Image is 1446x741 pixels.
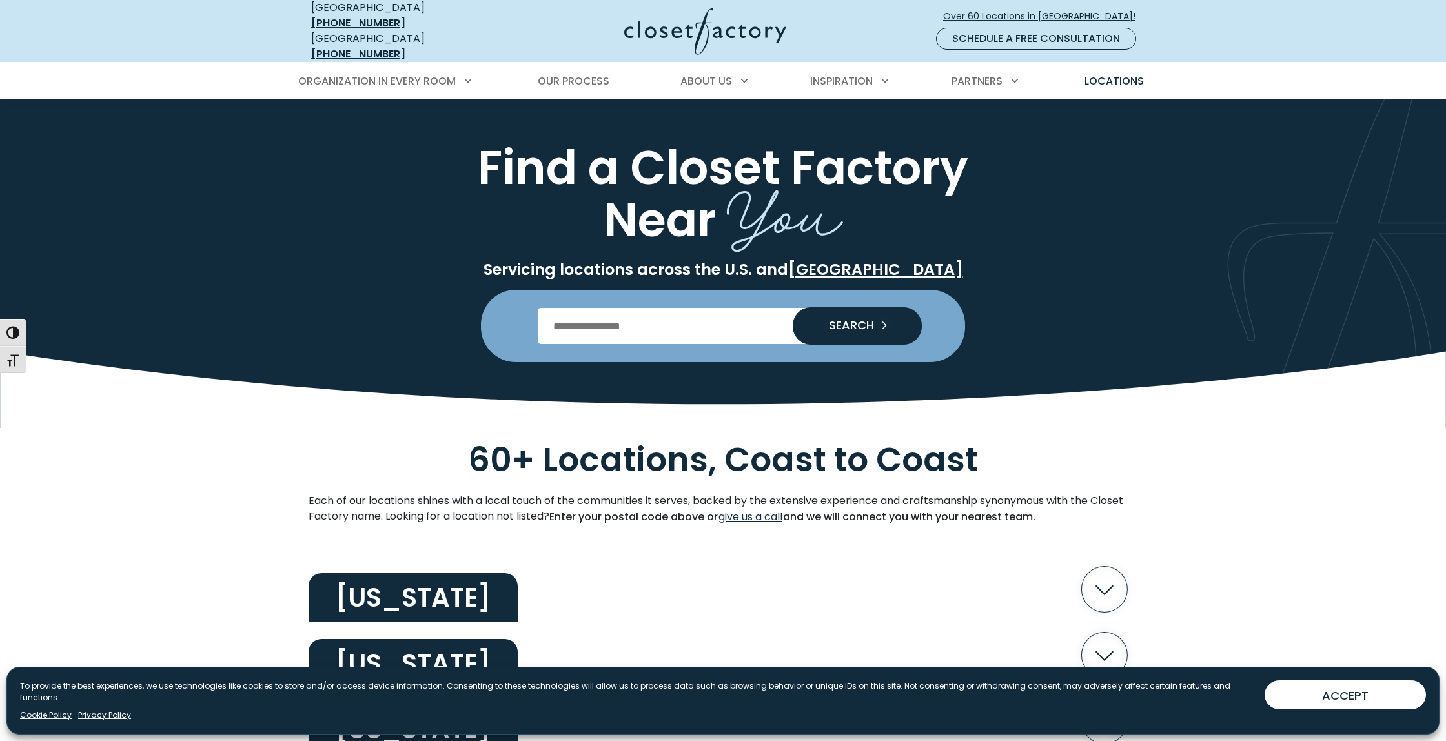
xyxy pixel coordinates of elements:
span: Locations [1084,74,1144,88]
div: [GEOGRAPHIC_DATA] [311,31,498,62]
p: Each of our locations shines with a local touch of the communities it serves, backed by the exten... [309,493,1137,525]
img: Closet Factory Logo [624,8,786,55]
a: Over 60 Locations in [GEOGRAPHIC_DATA]! [942,5,1146,28]
p: Servicing locations across the U.S. and [309,260,1137,279]
span: Find a Closet Factory [478,135,968,200]
a: [PHONE_NUMBER] [311,15,405,30]
a: Privacy Policy [78,709,131,721]
span: Our Process [538,74,609,88]
span: Inspiration [810,74,873,88]
button: Search our Nationwide Locations [793,307,922,345]
span: You [727,159,843,258]
a: give us a call [718,509,783,525]
button: [US_STATE] [309,622,1137,688]
span: SEARCH [819,320,874,331]
button: ACCEPT [1265,680,1426,709]
a: Cookie Policy [20,709,72,721]
a: [PHONE_NUMBER] [311,46,405,61]
p: To provide the best experiences, we use technologies like cookies to store and/or access device i... [20,680,1254,704]
span: Organization in Every Room [298,74,456,88]
span: About Us [680,74,732,88]
input: Enter Postal Code [538,308,909,344]
nav: Primary Menu [289,63,1157,99]
span: Partners [952,74,1003,88]
strong: Enter your postal code above or and we will connect you with your nearest team. [549,509,1035,524]
span: Near [604,187,716,252]
a: [GEOGRAPHIC_DATA] [788,259,963,280]
button: [US_STATE] [309,556,1137,622]
a: Schedule a Free Consultation [936,28,1136,50]
span: 60+ Locations, Coast to Coast [468,435,978,482]
h2: [US_STATE] [309,639,518,688]
span: Over 60 Locations in [GEOGRAPHIC_DATA]! [943,10,1146,23]
h2: [US_STATE] [309,573,518,622]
